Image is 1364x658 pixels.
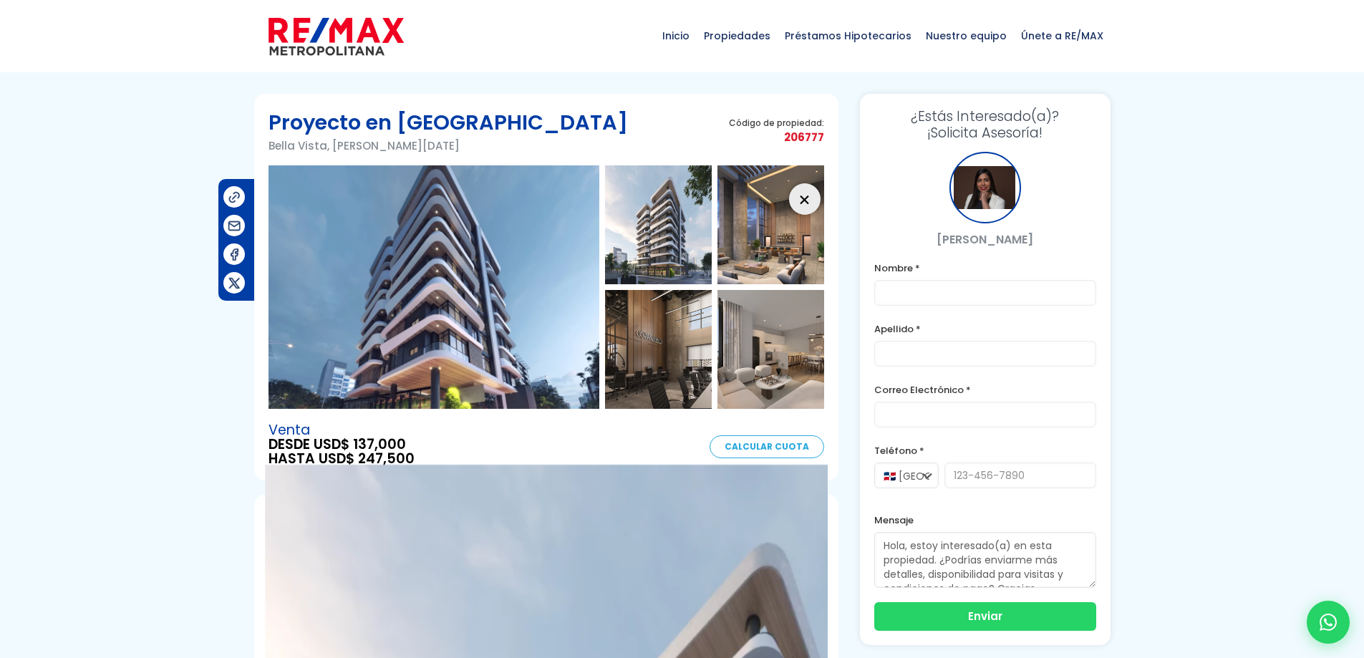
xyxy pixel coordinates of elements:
span: ¿Estás Interesado(a)? [874,108,1096,125]
div: NICOLE BALBUENA [949,152,1021,223]
span: Únete a RE/MAX [1014,14,1111,57]
img: Compartir [227,247,242,262]
img: Compartir [227,218,242,233]
span: Nuestro equipo [919,14,1014,57]
img: Compartir [227,190,242,205]
label: Apellido * [874,320,1096,338]
p: Bella Vista, [PERSON_NAME][DATE] [269,137,628,155]
h3: ¡Solicita Asesoría! [874,108,1096,141]
textarea: Hola, estoy interesado(a) en esta propiedad. ¿Podrías enviarme más detalles, disponibilidad para ... [874,532,1096,588]
img: Compartir [227,276,242,291]
h1: Proyecto en [GEOGRAPHIC_DATA] [269,108,628,137]
input: 123-456-7890 [944,463,1096,488]
label: Mensaje [874,511,1096,529]
label: Correo Electrónico * [874,381,1096,399]
span: 206777 [729,128,824,146]
span: Propiedades [697,14,778,57]
p: [PERSON_NAME] [874,231,1096,248]
span: Inicio [655,14,697,57]
label: Teléfono * [874,442,1096,460]
span: Préstamos Hipotecarios [778,14,919,57]
button: Enviar [874,602,1096,631]
label: Nombre * [874,259,1096,277]
span: Código de propiedad: [729,117,824,128]
img: remax-metropolitana-logo [269,15,404,58]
